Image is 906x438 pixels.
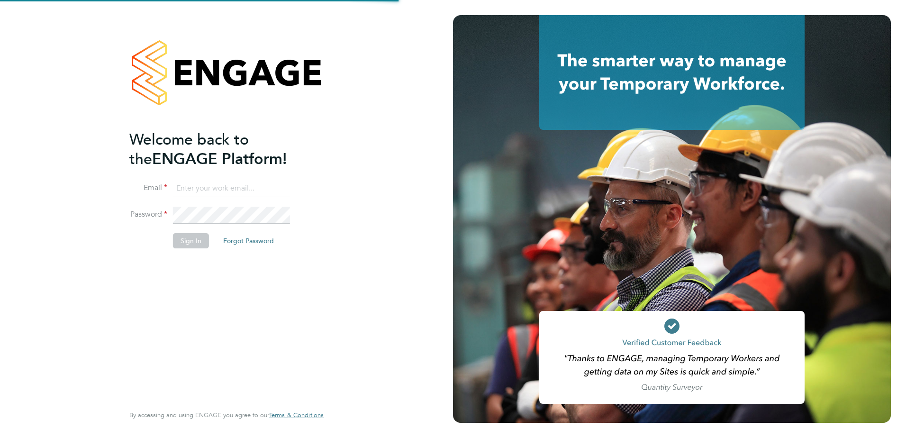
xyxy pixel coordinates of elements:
[173,180,290,197] input: Enter your work email...
[129,411,324,419] span: By accessing and using ENGAGE you agree to our
[129,130,249,168] span: Welcome back to the
[129,130,314,169] h2: ENGAGE Platform!
[129,183,167,193] label: Email
[129,210,167,219] label: Password
[173,233,209,248] button: Sign In
[269,411,324,419] a: Terms & Conditions
[216,233,281,248] button: Forgot Password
